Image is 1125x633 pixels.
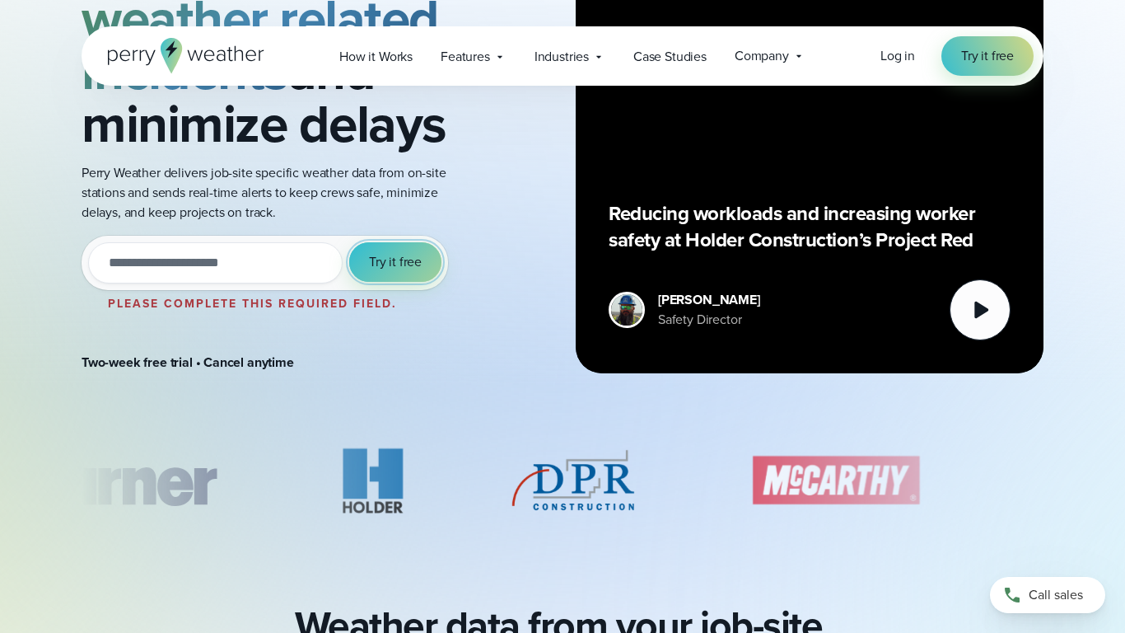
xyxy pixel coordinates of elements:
[108,295,397,312] label: Please complete this required field.
[718,439,952,522] img: McCarthy.svg
[507,439,639,522] div: 3 of 8
[735,46,789,66] span: Company
[82,163,467,223] p: Perry Weather delivers job-site specific weather data from on-site stations and sends real-time a...
[349,242,441,282] button: Try it free
[941,36,1034,76] a: Try it free
[633,47,707,67] span: Case Studies
[82,439,1043,530] div: slideshow
[880,46,915,65] span: Log in
[82,353,294,372] strong: Two-week free trial • Cancel anytime
[7,439,240,522] div: 1 of 8
[339,47,413,67] span: How it Works
[507,439,639,522] img: DPR-Construction.svg
[369,252,422,272] span: Try it free
[325,40,427,73] a: How it Works
[7,439,240,522] img: Turner-Construction_1.svg
[609,200,1011,253] p: Reducing workloads and increasing worker safety at Holder Construction’s Project Red
[1029,585,1083,605] span: Call sales
[534,47,589,67] span: Industries
[718,439,952,522] div: 4 of 8
[611,294,642,326] img: Merco Chantres Headshot
[990,577,1105,613] a: Call sales
[880,46,915,66] a: Log in
[320,439,427,522] div: 2 of 8
[320,439,427,522] img: Holder.svg
[619,40,721,73] a: Case Studies
[658,290,760,310] div: [PERSON_NAME]
[441,47,490,67] span: Features
[658,310,760,330] div: Safety Director
[961,46,1014,66] span: Try it free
